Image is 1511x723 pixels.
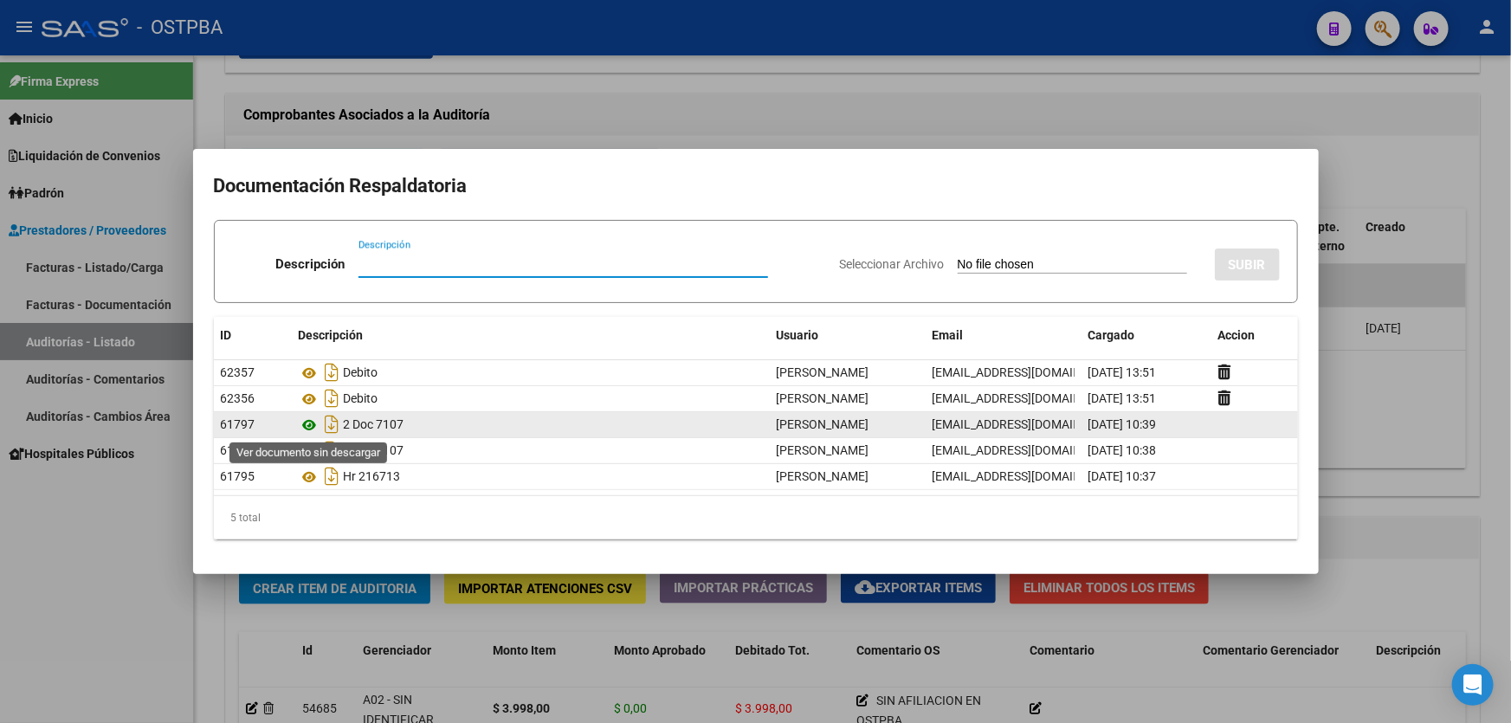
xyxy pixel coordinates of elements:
span: [PERSON_NAME] [777,443,869,457]
datatable-header-cell: Cargado [1082,317,1211,354]
span: [PERSON_NAME] [777,417,869,431]
span: 61797 [221,417,255,431]
div: 1 Doc 7107 [299,436,763,464]
button: SUBIR [1215,249,1280,281]
div: Debito [299,358,763,386]
span: [DATE] 13:51 [1088,365,1157,379]
span: 61795 [221,469,255,483]
span: Descripción [299,328,364,342]
div: 2 Doc 7107 [299,410,763,438]
div: Debito [299,384,763,412]
h2: Documentación Respaldatoria [214,170,1298,203]
datatable-header-cell: Descripción [292,317,770,354]
i: Descargar documento [321,384,344,412]
span: 62357 [221,365,255,379]
datatable-header-cell: Accion [1211,317,1298,354]
span: [DATE] 10:39 [1088,417,1157,431]
span: [DATE] 10:38 [1088,443,1157,457]
span: [EMAIL_ADDRESS][DOMAIN_NAME] [933,417,1125,431]
span: [EMAIL_ADDRESS][DOMAIN_NAME] [933,391,1125,405]
span: [DATE] 10:37 [1088,469,1157,483]
span: SUBIR [1229,257,1266,273]
i: Descargar documento [321,358,344,386]
span: [PERSON_NAME] [777,365,869,379]
p: Descripción [275,255,345,274]
span: 61796 [221,443,255,457]
i: Descargar documento [321,410,344,438]
span: [EMAIL_ADDRESS][DOMAIN_NAME] [933,443,1125,457]
div: Open Intercom Messenger [1452,664,1494,706]
datatable-header-cell: ID [214,317,292,354]
span: [DATE] 13:51 [1088,391,1157,405]
span: [PERSON_NAME] [777,391,869,405]
span: [PERSON_NAME] [777,469,869,483]
span: Usuario [777,328,819,342]
datatable-header-cell: Usuario [770,317,926,354]
span: [EMAIL_ADDRESS][DOMAIN_NAME] [933,469,1125,483]
span: [EMAIL_ADDRESS][DOMAIN_NAME] [933,365,1125,379]
i: Descargar documento [321,462,344,490]
span: Accion [1218,328,1256,342]
span: Seleccionar Archivo [840,257,945,271]
span: Email [933,328,964,342]
span: Cargado [1088,328,1135,342]
span: ID [221,328,232,342]
i: Descargar documento [321,436,344,464]
datatable-header-cell: Email [926,317,1082,354]
div: Hr 216713 [299,462,763,490]
span: 62356 [221,391,255,405]
div: 5 total [214,496,1298,539]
